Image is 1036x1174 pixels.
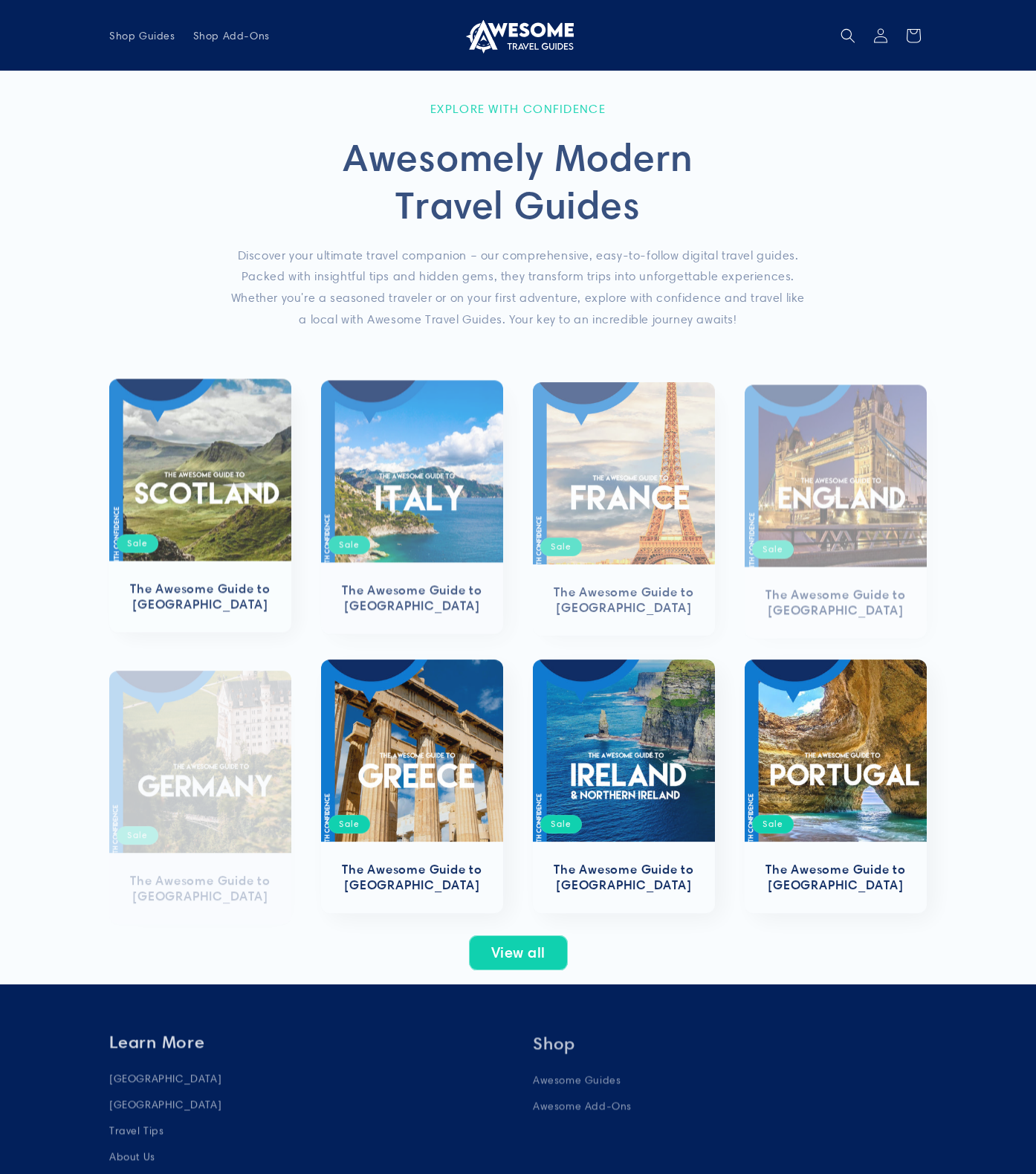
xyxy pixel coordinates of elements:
[533,1029,927,1051] h2: Shop
[109,1141,155,1167] a: About Us
[109,1067,221,1089] a: [GEOGRAPHIC_DATA]
[462,18,574,54] img: Awesome Travel Guides
[548,861,700,892] a: The Awesome Guide to [GEOGRAPHIC_DATA]
[832,19,864,52] summary: Search
[228,100,808,115] p: Explore with Confidence
[109,1089,221,1115] a: [GEOGRAPHIC_DATA]
[109,29,175,42] span: Shop Guides
[336,578,488,610] a: The Awesome Guide to [GEOGRAPHIC_DATA]
[109,1115,164,1141] a: Travel Tips
[533,1089,632,1115] a: Awesome Add-Ons
[228,130,808,225] h2: Awesomely Modern Travel Guides
[533,1067,621,1089] a: Awesome Guides
[109,376,927,912] ul: Slider
[193,29,270,42] span: Shop Add-Ons
[100,20,184,51] a: Shop Guides
[760,861,912,892] a: The Awesome Guide to [GEOGRAPHIC_DATA]
[124,861,276,892] a: The Awesome Guide to [GEOGRAPHIC_DATA]
[336,861,488,892] a: The Awesome Guide to [GEOGRAPHIC_DATA]
[124,578,276,610] a: The Awesome Guide to [GEOGRAPHIC_DATA]
[548,578,700,610] a: The Awesome Guide to [GEOGRAPHIC_DATA]
[228,240,808,326] p: Discover your ultimate travel companion – our comprehensive, easy-to-follow digital travel guides...
[184,20,279,51] a: Shop Add-Ons
[469,935,568,970] a: View all products in the Awesome Guides collection
[457,12,580,59] a: Awesome Travel Guides
[109,1029,503,1051] h2: Learn More
[760,578,912,610] a: The Awesome Guide to [GEOGRAPHIC_DATA]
